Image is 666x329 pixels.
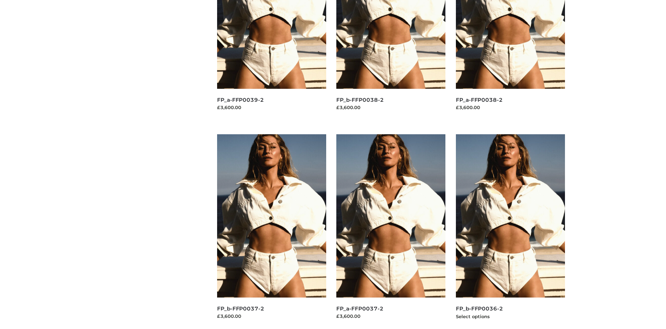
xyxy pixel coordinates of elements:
div: £3,600.00 [336,104,445,111]
a: FP_b-FFP0036-2 [456,305,503,312]
a: Select options [456,314,490,319]
div: £3,600.00 [336,313,445,320]
div: £3,600.00 [217,104,326,111]
div: £3,600.00 [217,313,326,320]
a: FP_a-FFP0039-2 [217,96,264,103]
a: FP_b-FFP0038-2 [336,96,384,103]
a: FP_b-FFP0037-2 [217,305,264,312]
div: £3,600.00 [456,104,565,111]
a: FP_a-FFP0038-2 [456,96,503,103]
a: FP_a-FFP0037-2 [336,305,383,312]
